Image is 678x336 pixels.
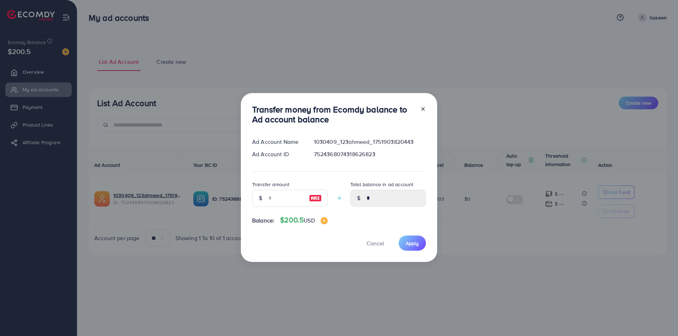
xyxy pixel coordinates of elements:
[406,240,419,247] span: Apply
[308,150,432,158] div: 7524368074318626823
[367,239,384,247] span: Cancel
[280,216,327,225] h4: $200.5
[308,138,432,146] div: 1030409_123ahmeed_1751903820443
[350,181,413,188] label: Total balance in ad account
[399,236,426,251] button: Apply
[648,304,673,331] iframe: Chat
[252,181,289,188] label: Transfer amount
[246,150,308,158] div: Ad Account ID
[304,216,315,224] span: USD
[321,217,328,224] img: image
[309,194,322,202] img: image
[252,216,274,225] span: Balance:
[252,104,415,125] h3: Transfer money from Ecomdy balance to Ad account balance
[246,138,308,146] div: Ad Account Name
[358,236,393,251] button: Cancel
